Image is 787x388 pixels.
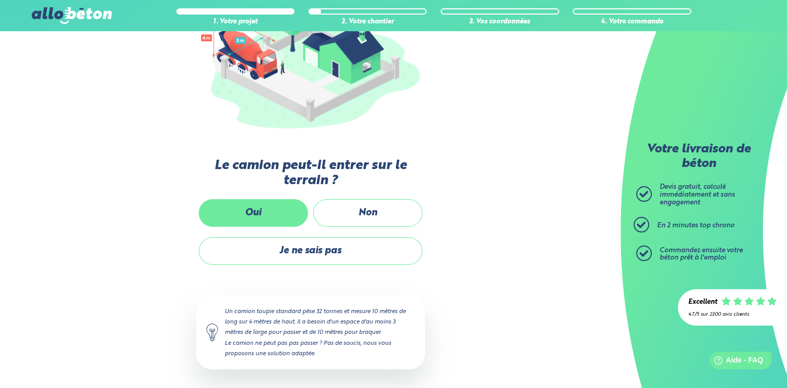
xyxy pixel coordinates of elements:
label: Le camion peut-il entrer sur le terrain ? [196,158,425,189]
div: 4. Votre commande [573,18,691,26]
div: 3. Vos coordonnées [441,18,559,26]
iframe: Help widget launcher [694,347,776,377]
span: Devis gratuit, calculé immédiatement et sans engagement [660,184,735,205]
span: En 2 minutes top chrono [657,222,734,229]
img: allobéton [32,7,112,24]
div: 1. Votre projet [176,18,295,26]
label: Je ne sais pas [199,237,422,265]
label: Oui [199,199,308,227]
div: Excellent [688,299,717,306]
span: Commandez ensuite votre béton prêt à l'emploi [660,247,743,262]
div: Un camion toupie standard pèse 32 tonnes et mesure 10 mètres de long sur 4 mètres de haut. Il a b... [196,296,425,369]
label: Non [313,199,422,227]
div: 2. Votre chantier [308,18,427,26]
div: 4.7/5 sur 2300 avis clients [688,312,777,317]
p: Votre livraison de béton [639,143,758,171]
